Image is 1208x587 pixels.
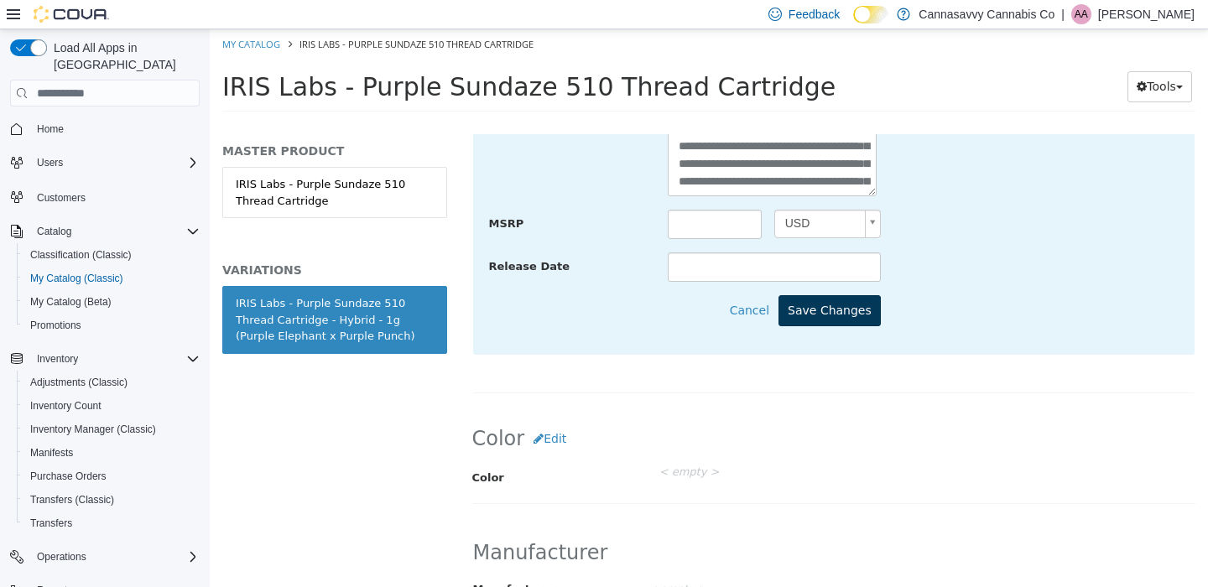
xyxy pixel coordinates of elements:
[1071,4,1091,24] div: Andrew Almeida
[17,314,206,337] button: Promotions
[37,191,86,205] span: Customers
[918,42,982,73] button: Tools
[23,315,88,335] a: Promotions
[34,6,109,23] img: Cova
[23,245,138,265] a: Classification (Classic)
[3,545,206,569] button: Operations
[30,248,132,262] span: Classification (Classic)
[30,376,128,389] span: Adjustments (Classic)
[315,394,366,425] button: Edit
[23,372,134,392] a: Adjustments (Classic)
[30,493,114,506] span: Transfers (Classic)
[23,490,200,510] span: Transfers (Classic)
[30,517,72,530] span: Transfers
[30,153,70,173] button: Users
[30,399,102,413] span: Inventory Count
[23,292,200,312] span: My Catalog (Beta)
[30,547,93,567] button: Operations
[26,266,224,315] div: IRIS Labs - Purple Sundaze 510 Thread Cartridge - Hybrid - 1g (Purple Elephant x Purple Punch)
[23,419,163,439] a: Inventory Manager (Classic)
[17,488,206,512] button: Transfers (Classic)
[23,466,113,486] a: Purchase Orders
[30,221,200,242] span: Catalog
[23,268,130,288] a: My Catalog (Classic)
[1098,4,1195,24] p: [PERSON_NAME]
[13,8,70,21] a: My Catalog
[37,352,78,366] span: Inventory
[30,349,200,369] span: Inventory
[30,349,85,369] button: Inventory
[30,186,200,207] span: Customers
[519,266,569,297] button: Cancel
[30,272,123,285] span: My Catalog (Classic)
[30,221,78,242] button: Catalog
[23,513,79,533] a: Transfers
[3,117,206,141] button: Home
[30,319,81,332] span: Promotions
[3,184,206,209] button: Customers
[23,419,200,439] span: Inventory Manager (Classic)
[569,266,671,297] button: Save Changes
[30,470,107,483] span: Purchase Orders
[37,156,63,169] span: Users
[30,446,73,460] span: Manifests
[30,119,70,139] a: Home
[263,511,986,537] h2: Manufacturer
[3,347,206,371] button: Inventory
[37,122,64,136] span: Home
[23,292,118,312] a: My Catalog (Beta)
[565,180,671,209] a: USD
[23,396,200,416] span: Inventory Count
[23,372,200,392] span: Adjustments (Classic)
[47,39,200,73] span: Load All Apps in [GEOGRAPHIC_DATA]
[263,553,346,566] span: Manufacturer
[30,547,200,567] span: Operations
[1061,4,1065,24] p: |
[90,8,324,21] span: IRIS Labs - Purple Sundaze 510 Thread Cartridge
[23,443,200,463] span: Manifests
[3,220,206,243] button: Catalog
[17,267,206,290] button: My Catalog (Classic)
[17,243,206,267] button: Classification (Classic)
[23,443,80,463] a: Manifests
[23,396,108,416] a: Inventory Count
[30,118,200,139] span: Home
[23,466,200,486] span: Purchase Orders
[853,6,888,23] input: Dark Mode
[17,290,206,314] button: My Catalog (Beta)
[13,138,237,189] a: IRIS Labs - Purple Sundaze 510 Thread Cartridge
[853,23,854,24] span: Dark Mode
[30,153,200,173] span: Users
[17,441,206,465] button: Manifests
[23,315,200,335] span: Promotions
[30,423,156,436] span: Inventory Manager (Classic)
[23,490,121,510] a: Transfers (Classic)
[17,512,206,535] button: Transfers
[37,225,71,238] span: Catalog
[13,43,626,72] span: IRIS Labs - Purple Sundaze 510 Thread Cartridge
[565,181,648,208] span: USD
[919,4,1054,24] p: Cannasavvy Cannabis Co
[23,268,200,288] span: My Catalog (Classic)
[437,546,997,575] div: < empty >
[13,114,237,129] h5: MASTER PRODUCT
[250,434,437,457] label: Color
[789,6,840,23] span: Feedback
[30,295,112,309] span: My Catalog (Beta)
[263,394,987,425] h2: Color
[17,394,206,418] button: Inventory Count
[1075,4,1088,24] span: AA
[13,233,237,248] h5: VARIATIONS
[17,465,206,488] button: Purchase Orders
[37,550,86,564] span: Operations
[23,513,200,533] span: Transfers
[450,434,510,451] div: < empty >
[17,418,206,441] button: Inventory Manager (Classic)
[279,188,315,200] span: MSRP
[3,151,206,174] button: Users
[30,188,92,208] a: Customers
[279,231,361,243] span: Release Date
[23,245,200,265] span: Classification (Classic)
[17,371,206,394] button: Adjustments (Classic)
